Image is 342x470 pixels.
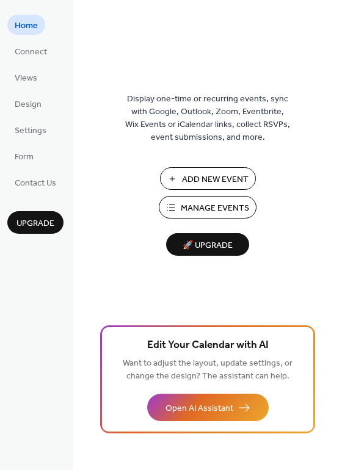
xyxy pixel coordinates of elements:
[16,217,54,230] span: Upgrade
[173,237,242,254] span: 🚀 Upgrade
[7,67,45,87] a: Views
[7,15,45,35] a: Home
[7,41,54,61] a: Connect
[15,46,47,59] span: Connect
[181,202,249,215] span: Manage Events
[15,98,42,111] span: Design
[125,93,290,144] span: Display one-time or recurring events, sync with Google, Outlook, Zoom, Eventbrite, Wix Events or ...
[166,402,233,415] span: Open AI Assistant
[123,355,293,385] span: Want to adjust the layout, update settings, or change the design? The assistant can help.
[182,173,249,186] span: Add New Event
[7,146,41,166] a: Form
[7,211,64,234] button: Upgrade
[7,172,64,192] a: Contact Us
[15,151,34,164] span: Form
[159,196,256,219] button: Manage Events
[15,125,46,137] span: Settings
[166,233,249,256] button: 🚀 Upgrade
[7,120,54,140] a: Settings
[15,20,38,32] span: Home
[7,93,49,114] a: Design
[160,167,256,190] button: Add New Event
[15,177,56,190] span: Contact Us
[147,394,269,421] button: Open AI Assistant
[15,72,37,85] span: Views
[147,337,269,354] span: Edit Your Calendar with AI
